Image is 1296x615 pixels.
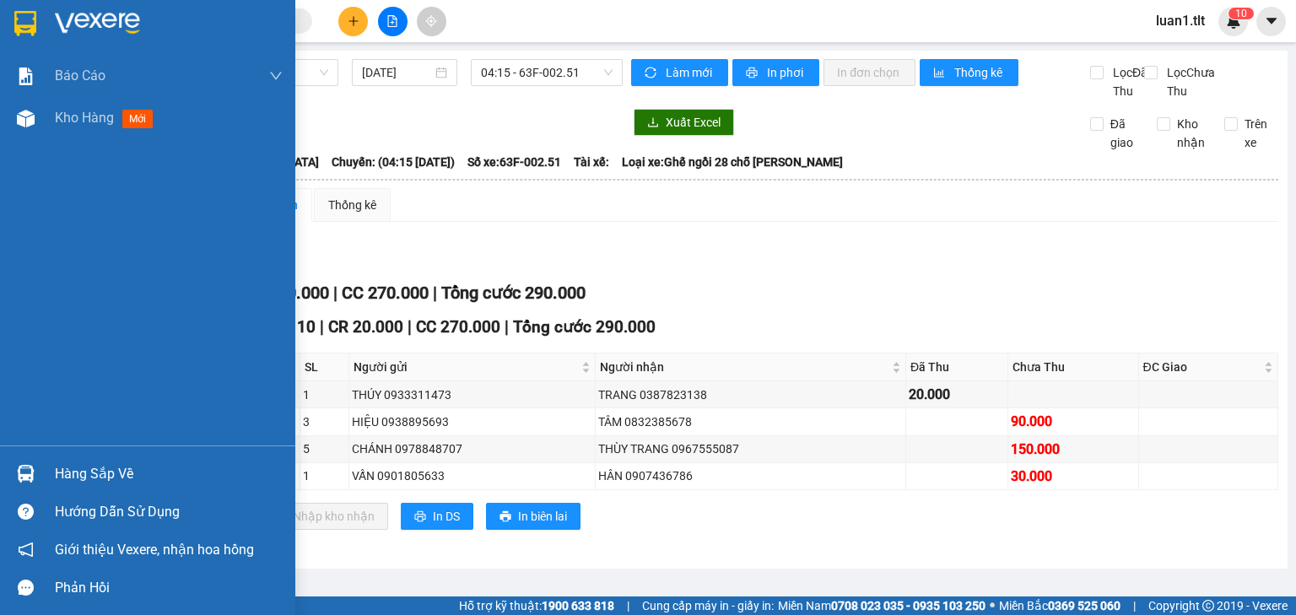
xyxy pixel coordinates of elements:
[642,596,774,615] span: Cung cấp máy in - giấy in:
[999,596,1120,615] span: Miền Bắc
[55,575,283,601] div: Phản hồi
[342,283,429,303] span: CC 270.000
[1264,13,1279,29] span: caret-down
[441,283,586,303] span: Tổng cước 290.000
[18,580,34,596] span: message
[352,440,592,458] div: CHÁNH 0978848707
[598,413,903,431] div: TÂM 0832385678
[1228,8,1254,19] sup: 10
[333,283,337,303] span: |
[433,283,437,303] span: |
[55,539,254,560] span: Giới thiệu Vexere, nhận hoa hồng
[598,467,903,485] div: HÂN 0907436786
[433,507,460,526] span: In DS
[1226,13,1241,29] img: icon-new-feature
[274,317,316,337] span: SL 10
[414,510,426,524] span: printer
[920,59,1018,86] button: bar-chartThống kê
[513,317,656,337] span: Tổng cước 290.000
[954,63,1005,82] span: Thống kê
[906,353,1008,381] th: Đã Thu
[1011,466,1136,487] div: 30.000
[17,110,35,127] img: warehouse-icon
[486,503,580,530] button: printerIn biên lai
[417,7,446,36] button: aim
[362,63,431,82] input: 16/08/2025
[666,63,715,82] span: Làm mới
[378,7,408,36] button: file-add
[416,317,500,337] span: CC 270.000
[328,317,403,337] span: CR 20.000
[55,110,114,126] span: Kho hàng
[1048,599,1120,612] strong: 0369 525 060
[1241,8,1247,19] span: 0
[542,599,614,612] strong: 1900 633 818
[481,60,613,85] span: 04:15 - 63F-002.51
[1011,411,1136,432] div: 90.000
[647,116,659,130] span: download
[300,353,348,381] th: SL
[401,503,473,530] button: printerIn DS
[18,542,34,558] span: notification
[767,63,806,82] span: In phơi
[1160,63,1225,100] span: Lọc Chưa Thu
[332,153,455,171] span: Chuyến: (04:15 [DATE])
[1011,439,1136,460] div: 150.000
[1202,600,1214,612] span: copyright
[1256,7,1286,36] button: caret-down
[354,358,578,376] span: Người gửi
[1133,596,1136,615] span: |
[303,413,345,431] div: 3
[598,440,903,458] div: THÙY TRANG 0967555087
[352,413,592,431] div: HIỆU 0938895693
[666,113,721,132] span: Xuất Excel
[631,59,728,86] button: syncLàm mới
[823,59,915,86] button: In đơn chọn
[320,317,324,337] span: |
[1170,115,1212,152] span: Kho nhận
[505,317,509,337] span: |
[1238,115,1279,152] span: Trên xe
[627,596,629,615] span: |
[499,510,511,524] span: printer
[622,153,843,171] span: Loại xe: Ghế ngồi 28 chỗ [PERSON_NAME]
[990,602,995,609] span: ⚪️
[1104,115,1145,152] span: Đã giao
[338,7,368,36] button: plus
[1106,63,1150,100] span: Lọc Đã Thu
[467,153,561,171] span: Số xe: 63F-002.51
[598,386,903,404] div: TRANG 0387823138
[933,67,948,80] span: bar-chart
[269,69,283,83] span: down
[732,59,819,86] button: printerIn phơi
[386,15,398,27] span: file-add
[55,65,105,86] span: Báo cáo
[303,467,345,485] div: 1
[17,67,35,85] img: solution-icon
[778,596,985,615] span: Miền Nam
[328,196,376,214] div: Thống kê
[1008,353,1139,381] th: Chưa Thu
[634,109,734,136] button: downloadXuất Excel
[831,599,985,612] strong: 0708 023 035 - 0935 103 250
[352,467,592,485] div: VẤN 0901805633
[1143,358,1261,376] span: ĐC Giao
[600,358,888,376] span: Người nhận
[55,461,283,487] div: Hàng sắp về
[1235,8,1241,19] span: 1
[55,499,283,525] div: Hướng dẫn sử dụng
[18,504,34,520] span: question-circle
[303,386,345,404] div: 1
[352,386,592,404] div: THÚY 0933311473
[518,507,567,526] span: In biên lai
[261,503,388,530] button: downloadNhập kho nhận
[14,11,36,36] img: logo-vxr
[17,465,35,483] img: warehouse-icon
[574,153,609,171] span: Tài xế:
[909,384,1005,405] div: 20.000
[348,15,359,27] span: plus
[645,67,659,80] span: sync
[303,440,345,458] div: 5
[746,67,760,80] span: printer
[1142,10,1218,31] span: luan1.tlt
